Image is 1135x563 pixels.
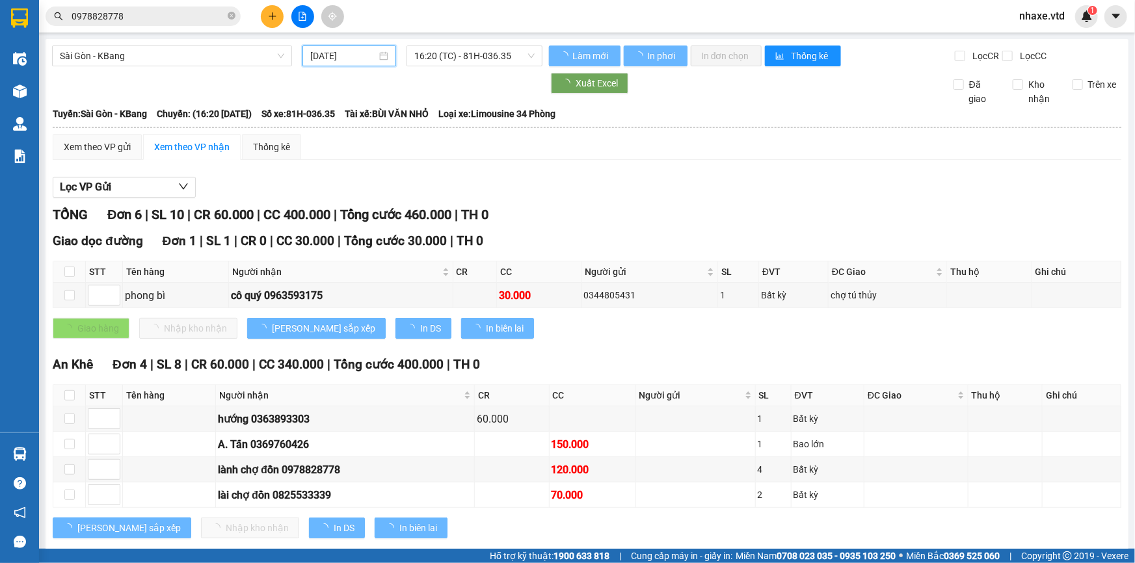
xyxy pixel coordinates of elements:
span: | [447,357,450,372]
sup: 1 [1088,6,1097,15]
span: Tài xế: BÙI VĂN NHỎ [345,107,429,121]
span: CC 30.000 [276,233,334,248]
th: SL [756,385,792,406]
span: Đơn 6 [107,207,142,222]
span: ĐC Giao [868,388,955,402]
div: 120.000 [552,462,634,478]
div: 0344805431 [584,288,716,302]
span: TH 0 [457,233,483,248]
div: phong bì [125,287,226,304]
span: Đơn 4 [113,357,147,372]
span: TH 0 [453,357,480,372]
span: CR 60.000 [191,357,249,372]
th: Thu hộ [947,261,1032,283]
div: Xem theo VP nhận [154,140,230,154]
span: In biên lai [399,521,437,535]
span: loading [406,324,420,333]
button: Giao hàng [53,318,129,339]
span: bar-chart [775,51,786,62]
th: STT [86,385,123,406]
span: SL 10 [152,207,184,222]
button: caret-down [1104,5,1127,28]
span: TỔNG [53,207,88,222]
span: Số xe: 81H-036.35 [261,107,335,121]
th: CC [550,385,636,406]
span: Miền Bắc [906,549,1000,563]
span: | [270,233,273,248]
span: | [200,233,203,248]
span: In phơi [647,49,677,63]
span: question-circle [14,477,26,490]
span: Lọc VP Gửi [60,179,111,195]
span: Người nhận [232,265,440,279]
button: In phơi [624,46,688,66]
span: Trên xe [1083,77,1122,92]
span: Miền Nam [736,549,896,563]
span: loading [385,523,399,532]
input: 12/09/2025 [310,49,377,63]
div: 30.000 [499,287,579,304]
span: Thống kê [792,49,831,63]
span: | [334,207,337,222]
span: | [455,207,458,222]
button: Nhập kho nhận [201,517,299,538]
span: Cung cấp máy in - giấy in: [631,549,732,563]
strong: 1900 633 818 [554,551,609,561]
div: Bất kỳ [794,488,862,502]
th: ĐVT [792,385,864,406]
th: STT [86,261,123,283]
button: Lọc VP Gửi [53,177,196,198]
span: | [338,233,341,248]
th: CR [453,261,498,283]
div: lành chợ đồn 0978828778 [218,462,472,478]
span: nhaxe.vtd [1009,8,1075,24]
span: copyright [1063,551,1072,560]
span: SL 8 [157,357,181,372]
button: bar-chartThống kê [765,46,841,66]
img: solution-icon [13,150,27,163]
div: 1 [758,437,789,451]
span: Xuất Excel [576,76,618,90]
span: | [327,357,330,372]
span: Loại xe: Limousine 34 Phòng [438,107,555,121]
div: A. Tấn 0369760426 [218,436,472,452]
button: In đơn chọn [691,46,762,66]
th: SL [718,261,759,283]
span: | [1009,549,1011,563]
span: plus [268,12,277,21]
span: file-add [298,12,307,21]
span: | [252,357,256,372]
span: 16:20 (TC) - 81H-036.35 [414,46,535,66]
span: In biên lai [486,321,524,335]
div: 4 [758,462,789,477]
button: In DS [309,517,365,538]
span: loading [258,324,272,333]
th: Ghi chú [1043,385,1121,406]
span: message [14,536,26,548]
span: An Khê [53,357,93,372]
span: | [185,357,188,372]
th: Tên hàng [123,261,229,283]
button: [PERSON_NAME] sắp xếp [247,318,386,339]
div: cô quý 0963593175 [231,287,451,304]
div: 150.000 [552,436,634,452]
span: down [178,181,189,192]
div: Bất kỳ [761,288,826,302]
span: SL 1 [206,233,231,248]
button: Làm mới [549,46,621,66]
span: Lọc CC [1015,49,1048,63]
span: ⚪️ [899,553,903,558]
button: Xuất Excel [551,73,628,94]
div: Thống kê [253,140,290,154]
span: Đã giao [964,77,1003,106]
div: Xem theo VP gửi [64,140,131,154]
b: Tuyến: Sài Gòn - KBang [53,109,147,119]
div: Bao lớn [794,437,862,451]
th: Ghi chú [1032,261,1121,283]
span: CC 340.000 [259,357,324,372]
div: chợ tú thủy [831,288,944,302]
span: | [145,207,148,222]
span: In DS [334,521,354,535]
span: search [54,12,63,21]
span: [PERSON_NAME] sắp xếp [272,321,375,335]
